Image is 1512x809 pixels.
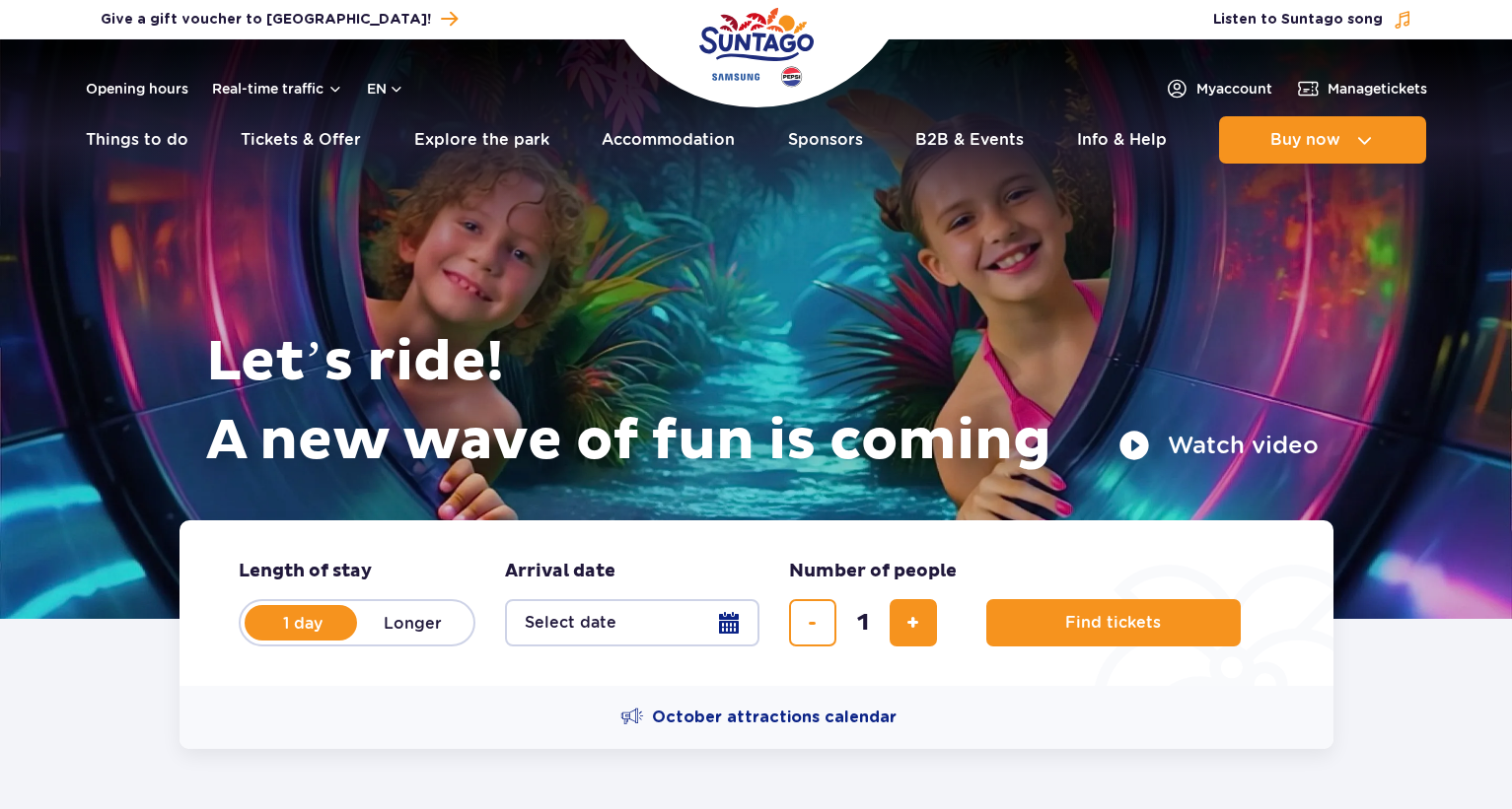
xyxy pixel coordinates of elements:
[1196,79,1272,99] span: My account
[1077,116,1167,164] a: Info & Help
[101,10,431,30] span: Give a gift voucher to [GEOGRAPHIC_DATA]!
[915,116,1024,164] a: B2B & Events
[206,323,1319,481] h1: Let’s ride! A new wave of fun is coming
[986,599,1241,646] button: Find tickets
[505,599,759,646] button: Select date
[180,520,1333,686] form: Planning your visit to Park of Poland
[602,116,735,164] a: Accommodation
[789,560,957,583] span: Number of people
[86,116,188,164] a: Things to do
[86,79,188,99] a: Opening hours
[357,602,469,643] label: Longer
[1165,77,1272,101] a: Myaccount
[247,602,359,643] label: 1 day
[1219,116,1426,164] button: Buy now
[652,707,897,728] span: October attractions calendar
[789,599,836,646] button: remove ticket
[890,599,937,646] button: add ticket
[620,706,897,729] a: October attractions calendar
[1270,131,1340,149] span: Buy now
[1065,614,1161,632] span: Find tickets
[788,116,863,164] a: Sponsors
[505,560,615,583] span: Arrival date
[1118,430,1319,461] button: Watch video
[367,79,404,99] button: en
[1296,77,1427,101] a: Managetickets
[1213,10,1383,30] span: Listen to Suntago song
[1328,79,1427,99] span: Manage tickets
[241,116,361,164] a: Tickets & Offer
[414,116,549,164] a: Explore the park
[1213,10,1412,30] button: Listen to Suntago song
[212,81,343,97] button: Real-time traffic
[101,6,458,33] a: Give a gift voucher to [GEOGRAPHIC_DATA]!
[239,560,372,583] span: Length of stay
[839,599,887,646] input: number of tickets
